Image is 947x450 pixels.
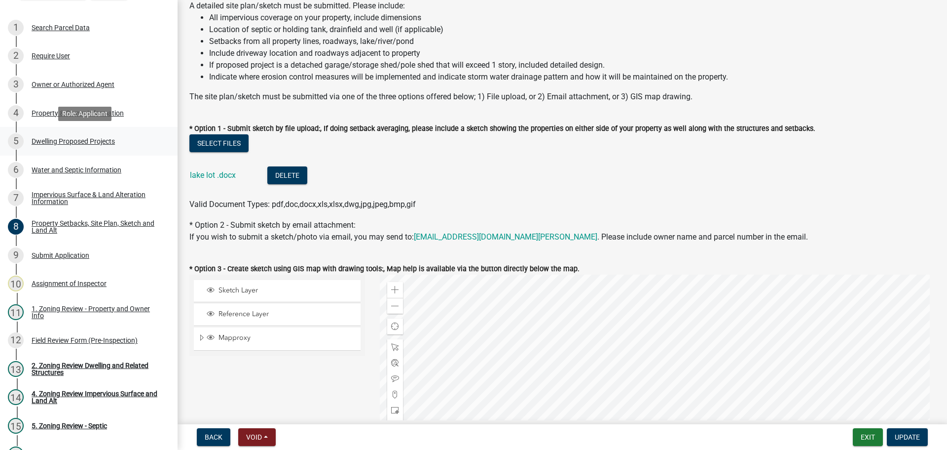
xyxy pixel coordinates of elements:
[189,91,935,103] div: The site plan/sketch must be submitted via one of the three options offered below; 1) File upload...
[209,36,935,47] li: Setbacks from all property lines, roadways, lake/river/pond
[8,162,24,178] div: 6
[8,332,24,348] div: 12
[8,418,24,434] div: 15
[8,219,24,235] div: 8
[267,166,307,184] button: Delete
[387,298,403,314] div: Zoom out
[32,220,162,234] div: Property Setbacks, Site Plan, Sketch and Land Alt
[887,428,928,446] button: Update
[8,105,24,121] div: 4
[387,282,403,298] div: Zoom in
[190,170,236,180] a: lake lot .docx
[32,166,121,173] div: Water and Septic Information
[853,428,883,446] button: Exit
[8,247,24,263] div: 9
[32,305,162,319] div: 1. Zoning Review - Property and Owner Info
[238,428,276,446] button: Void
[209,12,935,24] li: All impervious coverage on your property, include dimensions
[32,280,107,287] div: Assignment of Inspector
[267,171,307,181] wm-modal-confirm: Delete Document
[8,77,24,92] div: 3
[8,276,24,291] div: 10
[205,333,357,343] div: Mapproxy
[32,252,89,259] div: Submit Application
[32,81,114,88] div: Owner or Authorized Agent
[32,52,70,59] div: Require User
[194,304,361,326] li: Reference Layer
[8,48,24,64] div: 2
[216,333,357,342] span: Mapproxy
[58,107,111,121] div: Role: Applicant
[32,138,115,145] div: Dwelling Proposed Projects
[209,71,935,83] li: Indicate where erosion control measures will be implemented and indicate storm water drainage pat...
[189,219,935,243] div: * Option 2 - Submit sketch by email attachment:
[193,278,362,353] ul: Layer List
[205,310,357,320] div: Reference Layer
[189,266,580,273] label: * Option 3 - Create sketch using GIS map with drawing tools:, Map help is available via the butto...
[197,428,230,446] button: Back
[198,333,205,344] span: Expand
[8,20,24,36] div: 1
[209,59,935,71] li: If proposed project is a detached garage/storage shed/pole shed that will exceed 1 story, include...
[246,433,262,441] span: Void
[32,362,162,376] div: 2. Zoning Review Dwelling and Related Structures
[32,110,124,117] div: Property & Owner Information
[189,200,416,209] span: Valid Document Types: pdf,doc,docx,xls,xlsx,dwg,jpg,jpeg,bmp,gif
[8,389,24,405] div: 14
[387,319,403,334] div: Find my location
[189,125,815,132] label: * Option 1 - Submit sketch by file upload:, If doing setback averaging, please include a sketch s...
[8,361,24,377] div: 13
[216,286,357,295] span: Sketch Layer
[209,24,935,36] li: Location of septic or holding tank, drainfield and well (if applicable)
[209,47,935,59] li: Include driveway location and roadways adjacent to property
[205,433,222,441] span: Back
[8,133,24,149] div: 5
[189,134,249,152] button: Select files
[194,280,361,302] li: Sketch Layer
[895,433,920,441] span: Update
[189,232,808,242] span: If you wish to submit a sketch/photo via email, you may send to: . Please include owner name and ...
[32,390,162,404] div: 4. Zoning Review Impervious Surface and Land Alt
[8,190,24,206] div: 7
[205,286,357,296] div: Sketch Layer
[414,232,597,242] a: [EMAIL_ADDRESS][DOMAIN_NAME][PERSON_NAME]
[8,304,24,320] div: 11
[32,24,90,31] div: Search Parcel Data
[216,310,357,319] span: Reference Layer
[32,422,107,429] div: 5. Zoning Review - Septic
[32,337,138,344] div: Field Review Form (Pre-Inspection)
[194,327,361,350] li: Mapproxy
[32,191,162,205] div: Impervious Surface & Land Alteration Information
